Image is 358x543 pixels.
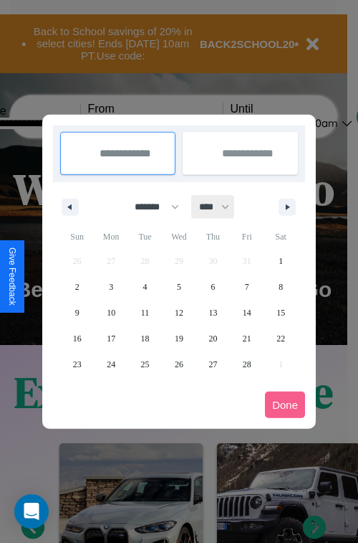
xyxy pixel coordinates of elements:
[208,326,217,351] span: 20
[243,326,251,351] span: 21
[243,351,251,377] span: 28
[94,300,127,326] button: 10
[94,326,127,351] button: 17
[162,274,195,300] button: 5
[279,274,283,300] span: 8
[94,274,127,300] button: 3
[245,274,249,300] span: 7
[230,274,263,300] button: 7
[276,326,285,351] span: 22
[265,392,305,418] button: Done
[162,225,195,248] span: Wed
[230,326,263,351] button: 21
[264,274,298,300] button: 8
[73,326,82,351] span: 16
[230,225,263,248] span: Fri
[264,248,298,274] button: 1
[128,300,162,326] button: 11
[14,494,49,529] div: Open Intercom Messenger
[143,274,147,300] span: 4
[208,351,217,377] span: 27
[162,300,195,326] button: 12
[75,274,79,300] span: 2
[107,300,115,326] span: 10
[264,300,298,326] button: 15
[128,351,162,377] button: 25
[60,274,94,300] button: 2
[276,300,285,326] span: 15
[60,300,94,326] button: 9
[75,300,79,326] span: 9
[107,351,115,377] span: 24
[141,326,150,351] span: 18
[196,326,230,351] button: 20
[175,351,183,377] span: 26
[109,274,113,300] span: 3
[264,326,298,351] button: 22
[196,300,230,326] button: 13
[73,351,82,377] span: 23
[196,274,230,300] button: 6
[279,248,283,274] span: 1
[60,351,94,377] button: 23
[264,225,298,248] span: Sat
[196,351,230,377] button: 27
[128,326,162,351] button: 18
[230,300,263,326] button: 14
[141,351,150,377] span: 25
[175,300,183,326] span: 12
[243,300,251,326] span: 14
[128,274,162,300] button: 4
[230,351,263,377] button: 28
[141,300,150,326] span: 11
[175,326,183,351] span: 19
[128,225,162,248] span: Tue
[208,300,217,326] span: 13
[60,225,94,248] span: Sun
[177,274,181,300] span: 5
[94,351,127,377] button: 24
[211,274,215,300] span: 6
[162,326,195,351] button: 19
[60,326,94,351] button: 16
[107,326,115,351] span: 17
[94,225,127,248] span: Mon
[196,225,230,248] span: Thu
[7,247,17,306] div: Give Feedback
[162,351,195,377] button: 26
